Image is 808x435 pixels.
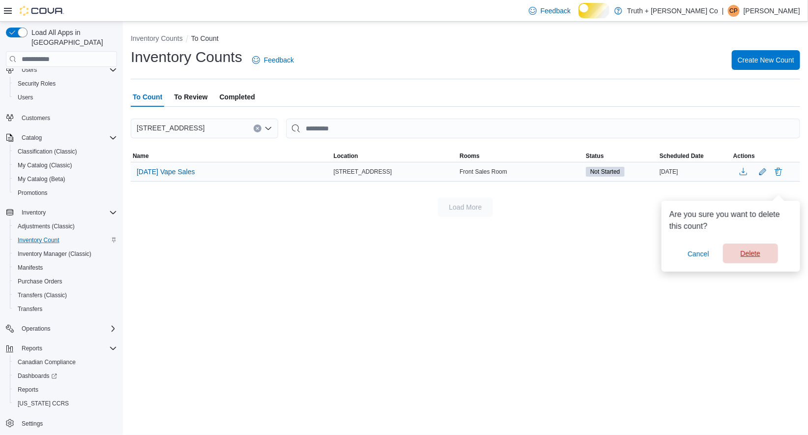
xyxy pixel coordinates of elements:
button: [DATE] Vape Sales [133,164,199,179]
span: Inventory [18,207,117,218]
span: Dashboards [14,370,117,382]
span: Customers [18,111,117,124]
span: Not Started [590,167,620,176]
button: Classification (Classic) [10,145,121,158]
span: [STREET_ADDRESS] [137,122,204,134]
img: Cova [20,6,64,16]
a: Inventory Manager (Classic) [14,248,95,260]
a: My Catalog (Classic) [14,159,76,171]
span: Status [586,152,604,160]
span: Inventory Manager (Classic) [14,248,117,260]
button: Reports [18,342,46,354]
span: [DATE] Vape Sales [137,167,195,177]
a: Users [14,92,37,103]
span: Inventory Count [18,236,59,244]
span: Operations [22,325,51,333]
button: [US_STATE] CCRS [10,397,121,410]
span: [US_STATE] CCRS [18,400,69,407]
button: Adjustments (Classic) [10,219,121,233]
span: My Catalog (Classic) [18,161,72,169]
span: Transfers [18,305,42,313]
button: Create New Count [732,50,800,70]
span: Reports [22,344,42,352]
button: Location [332,150,458,162]
span: Manifests [18,264,43,272]
button: Inventory [2,206,121,219]
span: Users [18,64,117,76]
span: My Catalog (Beta) [18,175,65,183]
span: Create New Count [738,55,794,65]
button: Delete count [773,164,784,179]
a: Customers [18,112,54,124]
button: Promotions [10,186,121,200]
span: Name [133,152,149,160]
span: To Review [174,87,207,107]
p: Truth + [PERSON_NAME] Co [627,5,718,17]
span: Scheduled Date [660,152,704,160]
button: To Count [191,34,219,42]
span: Transfers [14,303,117,315]
div: Front Sales Room [458,166,584,178]
span: Adjustments (Classic) [14,220,117,232]
a: Manifests [14,262,47,274]
a: Promotions [14,187,52,199]
button: Users [10,91,121,104]
nav: An example of EuiBreadcrumbs [131,33,800,45]
span: Inventory Manager (Classic) [18,250,91,258]
button: Status [584,150,658,162]
span: Dashboards [18,372,57,380]
button: Delete [723,244,778,263]
button: Name [131,150,332,162]
span: Security Roles [14,78,117,90]
button: Cancel [684,244,713,264]
span: Load More [449,202,482,212]
button: Users [18,64,41,76]
button: Users [2,63,121,77]
button: Customers [2,110,121,124]
a: My Catalog (Beta) [14,173,69,185]
a: Feedback [525,1,575,21]
span: Canadian Compliance [18,358,76,366]
a: Transfers (Classic) [14,289,71,301]
span: Purchase Orders [18,278,62,285]
span: Customers [22,114,50,122]
button: Operations [2,322,121,336]
span: Transfers (Classic) [14,289,117,301]
a: Settings [18,418,47,430]
input: Dark Mode [578,3,609,18]
button: Canadian Compliance [10,355,121,369]
span: My Catalog (Beta) [14,173,117,185]
div: Cindy Pendergast [728,5,740,17]
span: Settings [18,417,117,430]
button: My Catalog (Classic) [10,158,121,172]
button: Reports [2,342,121,355]
button: Inventory Manager (Classic) [10,247,121,261]
span: Feedback [541,6,571,16]
button: Open list of options [264,124,272,132]
button: Scheduled Date [658,150,731,162]
button: My Catalog (Beta) [10,172,121,186]
a: Dashboards [10,369,121,383]
a: Transfers [14,303,46,315]
a: Feedback [248,50,298,70]
span: Manifests [14,262,117,274]
span: Inventory Count [14,234,117,246]
span: Catalog [18,132,117,144]
span: Location [334,152,358,160]
span: Canadian Compliance [14,356,117,368]
span: Adjustments (Classic) [18,222,75,230]
span: Feedback [264,55,294,65]
button: Rooms [458,150,584,162]
span: Load All Apps in [GEOGRAPHIC_DATA] [28,28,117,47]
span: Transfers (Classic) [18,291,67,299]
a: Purchase Orders [14,276,66,287]
span: Settings [22,420,43,428]
span: Not Started [586,167,625,177]
button: Inventory Count [10,233,121,247]
a: Inventory Count [14,234,63,246]
input: This is a search bar. After typing your query, hit enter to filter the results lower in the page. [286,119,800,138]
button: Purchase Orders [10,275,121,288]
span: Promotions [14,187,117,199]
button: Inventory [18,207,50,218]
button: Settings [2,416,121,431]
